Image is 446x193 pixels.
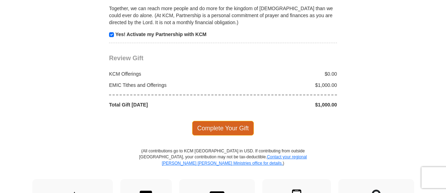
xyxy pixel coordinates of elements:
[106,101,223,108] div: Total Gift [DATE]
[115,32,207,37] strong: Yes! Activate my Partnership with KCM
[106,82,223,89] div: EMIC Tithes and Offerings
[223,101,341,108] div: $1,000.00
[109,55,143,62] span: Review Gift
[223,70,341,77] div: $0.00
[109,5,337,26] p: Together, we can reach more people and do more for the kingdom of [DEMOGRAPHIC_DATA] than we coul...
[162,154,307,165] a: Contact your regional [PERSON_NAME] [PERSON_NAME] Ministries office for details.
[139,148,307,179] p: (All contributions go to KCM [GEOGRAPHIC_DATA] in USD. If contributing from outside [GEOGRAPHIC_D...
[223,82,341,89] div: $1,000.00
[192,121,254,136] span: Complete Your Gift
[106,70,223,77] div: KCM Offerings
